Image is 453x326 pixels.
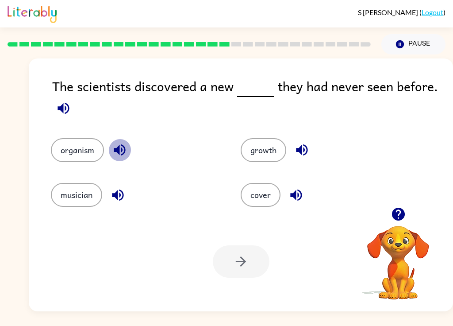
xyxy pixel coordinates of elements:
button: Pause [381,34,445,54]
button: growth [241,138,286,162]
div: The scientists discovered a new they had never seen before. [52,76,453,120]
a: Logout [422,8,443,16]
button: cover [241,183,280,207]
video: Your browser must support playing .mp4 files to use Literably. Please try using another browser. [354,212,442,301]
div: ( ) [358,8,445,16]
button: musician [51,183,102,207]
span: S [PERSON_NAME] [358,8,419,16]
img: Literably [8,4,57,23]
button: organism [51,138,104,162]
